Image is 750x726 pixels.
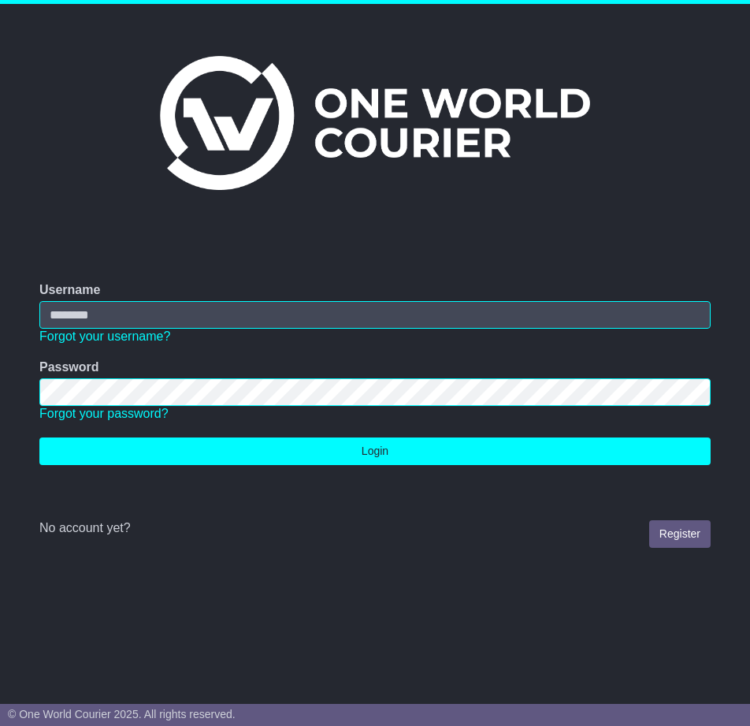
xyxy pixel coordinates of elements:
a: Forgot your password? [39,407,169,420]
a: Register [649,520,711,548]
label: Password [39,359,99,374]
button: Login [39,437,711,465]
span: © One World Courier 2025. All rights reserved. [8,708,236,720]
label: Username [39,282,100,297]
img: One World [160,56,590,190]
a: Forgot your username? [39,329,170,343]
div: No account yet? [39,520,711,535]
